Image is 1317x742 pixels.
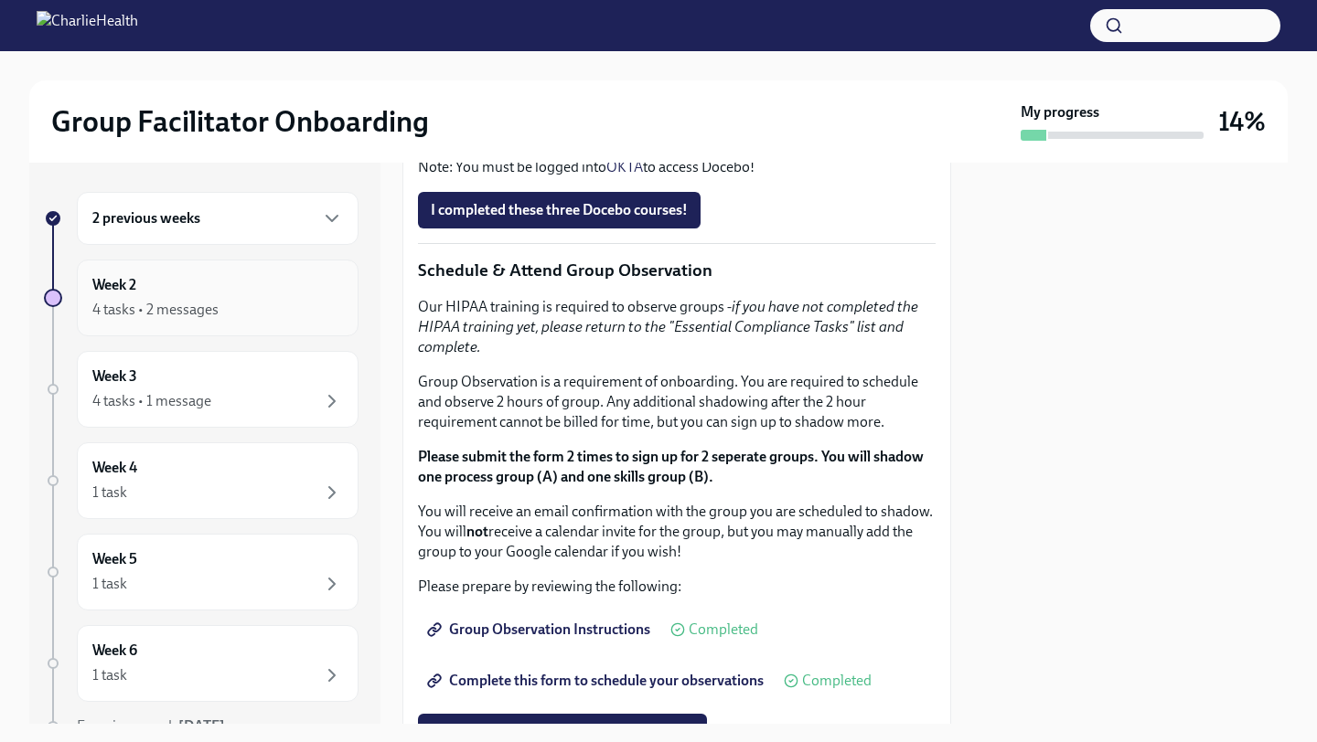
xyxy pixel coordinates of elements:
[689,622,758,637] span: Completed
[431,620,650,639] span: Group Observation Instructions
[431,672,764,690] span: Complete this form to schedule your observations
[418,662,776,699] a: Complete this form to schedule your observations
[44,351,359,428] a: Week 34 tasks • 1 message
[92,574,127,594] div: 1 task
[92,300,219,320] div: 4 tasks • 2 messages
[92,391,211,411] div: 4 tasks • 1 message
[418,192,701,228] button: I completed these three Docebo courses!
[178,717,225,735] strong: [DATE]
[418,577,936,597] p: Please prepare by reviewing the following:
[92,366,137,387] h6: Week 3
[92,641,137,661] h6: Week 6
[92,458,137,478] h6: Week 4
[418,297,936,357] p: Our HIPAA training is required to observe groups -
[418,372,936,432] p: Group Observation is a requirement of onboarding. You are required to schedule and observe 2 hour...
[92,665,127,685] div: 1 task
[431,723,694,741] span: I attended TWO group observation hours!
[92,208,200,228] h6: 2 previous weeks
[92,482,127,503] div: 1 task
[37,11,138,40] img: CharlieHealth
[418,298,918,355] em: if you have not completed the HIPAA training yet, please return to the "Essential Compliance Task...
[77,192,359,245] div: 2 previous weeks
[92,549,137,569] h6: Week 5
[1021,102,1099,122] strong: My progress
[44,442,359,519] a: Week 41 task
[44,625,359,702] a: Week 61 task
[418,448,924,485] strong: Please submit the form 2 times to sign up for 2 seperate groups. You will shadow one process grou...
[44,260,359,336] a: Week 24 tasks • 2 messages
[1218,105,1266,138] h3: 14%
[418,502,936,562] p: You will receive an email confirmation with the group you are scheduled to shadow. You will recei...
[51,103,429,140] h2: Group Facilitator Onboarding
[44,534,359,610] a: Week 51 task
[466,523,488,540] strong: not
[92,275,136,295] h6: Week 2
[606,158,643,175] a: OKTA
[431,201,688,219] span: I completed these three Docebo courses!
[418,611,663,648] a: Group Observation Instructions
[77,717,225,735] span: Experience ends
[418,157,936,177] p: Note: You must be logged into to access Docebo!
[802,673,872,688] span: Completed
[418,259,936,282] p: Schedule & Attend Group Observation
